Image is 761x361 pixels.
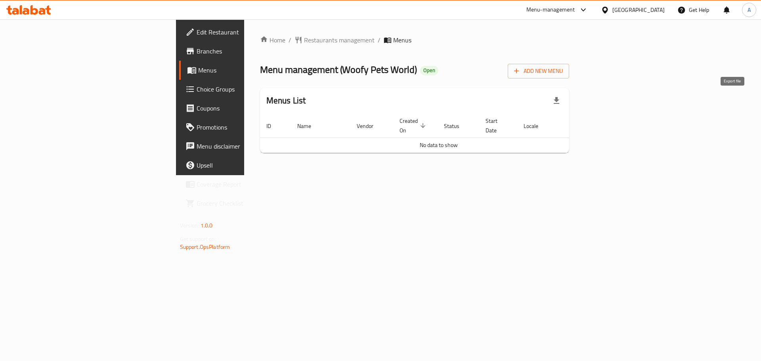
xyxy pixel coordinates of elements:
[357,121,384,131] span: Vendor
[197,180,297,189] span: Coverage Report
[304,35,375,45] span: Restaurants management
[260,61,417,78] span: Menu management ( Woofy Pets World )
[179,23,303,42] a: Edit Restaurant
[180,220,199,231] span: Version:
[294,35,375,45] a: Restaurants management
[179,194,303,213] a: Grocery Checklist
[179,80,303,99] a: Choice Groups
[197,27,297,37] span: Edit Restaurant
[420,66,438,75] div: Open
[393,35,411,45] span: Menus
[179,175,303,194] a: Coverage Report
[378,35,380,45] li: /
[179,137,303,156] a: Menu disclaimer
[420,67,438,74] span: Open
[179,61,303,80] a: Menus
[180,234,216,244] span: Get support on:
[198,65,297,75] span: Menus
[180,242,230,252] a: Support.OpsPlatform
[526,5,575,15] div: Menu-management
[444,121,470,131] span: Status
[508,64,569,78] button: Add New Menu
[400,116,428,135] span: Created On
[197,160,297,170] span: Upsell
[612,6,665,14] div: [GEOGRAPHIC_DATA]
[514,66,563,76] span: Add New Menu
[266,121,281,131] span: ID
[260,35,570,45] nav: breadcrumb
[486,116,508,135] span: Start Date
[558,114,618,138] th: Actions
[179,156,303,175] a: Upsell
[266,95,306,107] h2: Menus List
[179,118,303,137] a: Promotions
[197,103,297,113] span: Coupons
[201,220,213,231] span: 1.0.0
[179,42,303,61] a: Branches
[197,199,297,208] span: Grocery Checklist
[197,141,297,151] span: Menu disclaimer
[420,140,458,150] span: No data to show
[197,122,297,132] span: Promotions
[197,46,297,56] span: Branches
[297,121,321,131] span: Name
[260,114,618,153] table: enhanced table
[197,84,297,94] span: Choice Groups
[179,99,303,118] a: Coupons
[748,6,751,14] span: A
[524,121,549,131] span: Locale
